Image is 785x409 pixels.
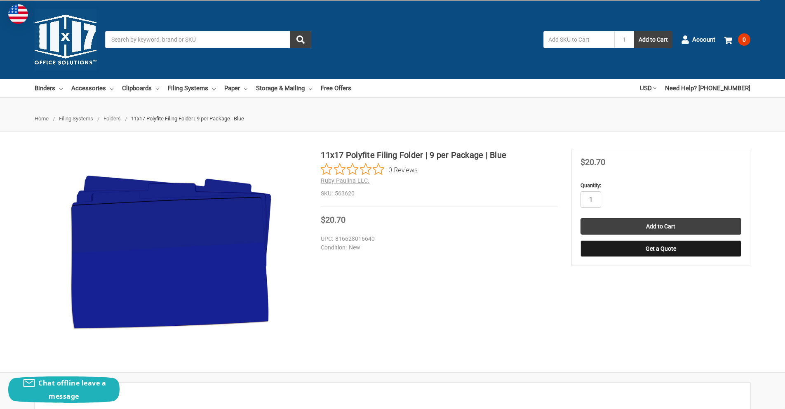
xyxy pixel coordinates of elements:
[581,181,741,190] label: Quantity:
[634,31,672,48] button: Add to Cart
[321,79,351,97] a: Free Offers
[105,31,311,48] input: Search by keyword, brand or SKU
[724,29,750,50] a: 0
[8,4,28,24] img: duty and tax information for United States
[38,378,106,401] span: Chat offline leave a message
[321,189,558,198] dd: 563620
[640,79,656,97] a: USD
[665,79,750,97] a: Need Help? [PHONE_NUMBER]
[681,29,715,50] a: Account
[321,235,554,243] dd: 816628016640
[256,79,312,97] a: Storage & Mailing
[168,79,216,97] a: Filing Systems
[35,9,96,71] img: 11x17.com
[8,376,120,403] button: Chat offline leave a message
[388,163,418,176] span: 0 Reviews
[321,163,418,176] button: Rated 0 out of 5 stars from 0 reviews. Jump to reviews.
[103,115,121,122] a: Folders
[321,189,333,198] dt: SKU:
[581,218,741,235] input: Add to Cart
[581,240,741,257] button: Get a Quote
[692,35,715,45] span: Account
[581,157,605,167] span: $20.70
[59,115,93,122] a: Filing Systems
[321,243,554,252] dd: New
[35,79,63,97] a: Binders
[321,177,369,184] a: Ruby Paulina LLC.
[43,391,742,404] h2: Description
[35,115,49,122] a: Home
[738,33,750,46] span: 0
[321,149,558,161] h1: 11x17 Polyfite Filing Folder | 9 per Package | Blue
[131,115,244,122] span: 11x17 Polyfite Filing Folder | 9 per Package | Blue
[224,79,247,97] a: Paper
[543,31,614,48] input: Add SKU to Cart
[321,235,333,243] dt: UPC:
[71,79,113,97] a: Accessories
[122,79,159,97] a: Clipboards
[68,172,274,331] img: 11x17 Polyfite Filing Folder | 9 per Package | Blue
[321,243,347,252] dt: Condition:
[321,215,345,225] span: $20.70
